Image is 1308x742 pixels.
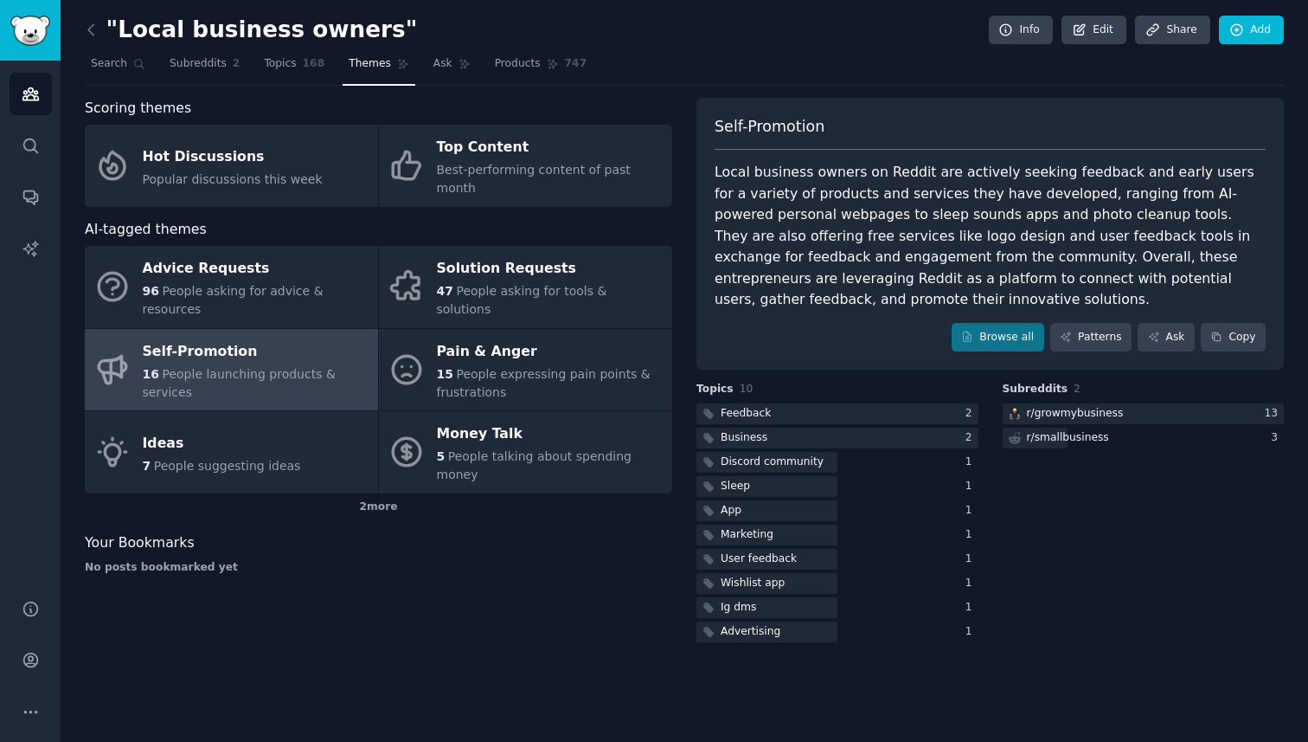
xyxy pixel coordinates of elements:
[721,406,771,422] div: Feedback
[143,143,323,171] div: Hot Discussions
[143,338,369,365] div: Self-Promotion
[721,479,750,494] div: Sleep
[721,430,767,446] div: Business
[379,329,672,411] a: Pain & Anger15People expressing pain points & frustrations
[1003,382,1068,397] span: Subreddits
[85,16,417,44] h2: "Local business owners"
[85,494,672,521] div: 2 more
[1271,430,1284,446] div: 3
[696,476,978,498] a: Sleep1
[696,382,734,397] span: Topics
[965,552,978,567] div: 1
[721,576,785,591] div: Wishlist app
[143,367,159,381] span: 16
[989,16,1053,45] a: Info
[721,552,797,567] div: User feedback
[696,597,978,619] a: Ig dms1
[154,459,301,473] span: People suggesting ideas
[1201,323,1266,352] button: Copy
[437,338,664,365] div: Pain & Anger
[715,116,824,138] span: Self-Promotion
[965,624,978,640] div: 1
[264,56,296,72] span: Topics
[233,56,240,72] span: 2
[696,452,978,474] a: Discord community1
[696,525,978,546] a: Marketing1
[965,430,978,446] div: 2
[696,403,978,425] a: Feedback2
[349,56,391,72] span: Themes
[85,560,672,576] div: No posts bookmarked yet
[143,284,159,298] span: 96
[85,246,378,328] a: Advice Requests96People asking for advice & resources
[565,56,587,72] span: 747
[965,527,978,543] div: 1
[1003,428,1285,449] a: r/smallbusiness3
[170,56,227,72] span: Subreddits
[91,56,127,72] span: Search
[437,163,631,195] span: Best-performing content of past month
[1074,383,1080,395] span: 2
[85,219,207,241] span: AI-tagged themes
[721,624,780,640] div: Advertising
[1061,16,1126,45] a: Edit
[721,600,756,616] div: Ig dms
[427,50,477,86] a: Ask
[379,125,672,207] a: Top ContentBest-performing content of past month
[965,479,978,494] div: 1
[721,503,741,519] div: App
[1138,323,1195,352] a: Ask
[721,527,773,543] div: Marketing
[721,455,824,470] div: Discord community
[143,367,336,399] span: People launching products & services
[143,459,151,473] span: 7
[85,98,191,119] span: Scoring themes
[1050,323,1132,352] a: Patterns
[303,56,325,72] span: 168
[952,323,1044,352] a: Browse all
[258,50,330,86] a: Topics168
[696,549,978,571] a: User feedback1
[85,329,378,411] a: Self-Promotion16People launching products & services
[1003,403,1285,425] a: growmybusinessr/growmybusiness13
[85,411,378,494] a: Ideas7People suggesting ideas
[143,255,369,283] div: Advice Requests
[696,573,978,595] a: Wishlist app1
[696,428,978,449] a: Business2
[740,383,753,395] span: 10
[85,50,151,86] a: Search
[437,367,651,399] span: People expressing pain points & frustrations
[965,455,978,470] div: 1
[965,576,978,591] div: 1
[343,50,415,86] a: Themes
[143,284,324,316] span: People asking for advice & resources
[1264,406,1284,422] div: 13
[379,246,672,328] a: Solution Requests47People asking for tools & solutions
[1135,16,1209,45] a: Share
[437,449,632,481] span: People talking about spending money
[965,503,978,519] div: 1
[143,429,301,457] div: Ideas
[433,56,452,72] span: Ask
[437,255,664,283] div: Solution Requests
[495,56,541,72] span: Products
[489,50,593,86] a: Products747
[85,532,195,554] span: Your Bookmarks
[1219,16,1284,45] a: Add
[696,500,978,522] a: App1
[379,411,672,494] a: Money Talk5People talking about spending money
[965,600,978,616] div: 1
[715,162,1266,311] div: Local business owners on Reddit are actively seeking feedback and early users for a variety of pr...
[85,125,378,207] a: Hot DiscussionsPopular discussions this week
[163,50,246,86] a: Subreddits2
[437,421,664,448] div: Money Talk
[1027,430,1109,446] div: r/ smallbusiness
[696,622,978,643] a: Advertising1
[437,449,446,463] span: 5
[143,172,323,186] span: Popular discussions this week
[1027,406,1124,422] div: r/ growmybusiness
[1009,408,1021,420] img: growmybusiness
[437,284,453,298] span: 47
[437,367,453,381] span: 15
[437,134,664,162] div: Top Content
